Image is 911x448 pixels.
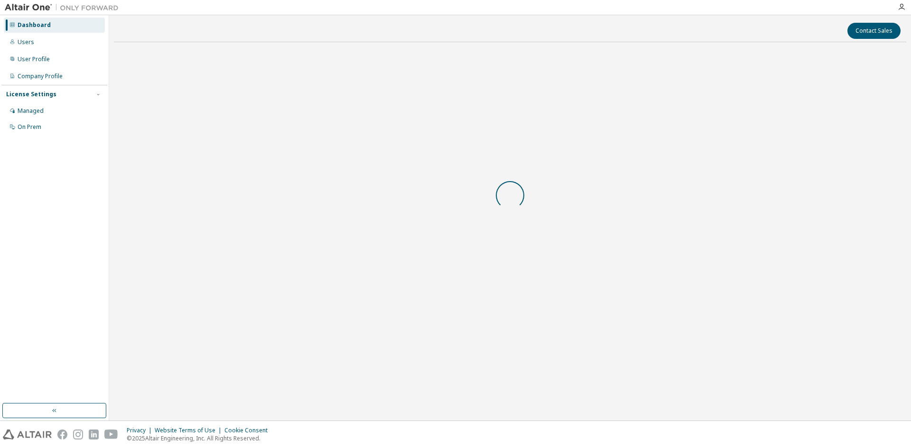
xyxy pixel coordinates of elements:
[155,427,224,434] div: Website Terms of Use
[89,430,99,439] img: linkedin.svg
[18,38,34,46] div: Users
[847,23,901,39] button: Contact Sales
[18,123,41,131] div: On Prem
[224,427,273,434] div: Cookie Consent
[104,430,118,439] img: youtube.svg
[18,21,51,29] div: Dashboard
[18,55,50,63] div: User Profile
[127,427,155,434] div: Privacy
[127,434,273,442] p: © 2025 Altair Engineering, Inc. All Rights Reserved.
[57,430,67,439] img: facebook.svg
[6,91,56,98] div: License Settings
[73,430,83,439] img: instagram.svg
[3,430,52,439] img: altair_logo.svg
[5,3,123,12] img: Altair One
[18,73,63,80] div: Company Profile
[18,107,44,115] div: Managed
